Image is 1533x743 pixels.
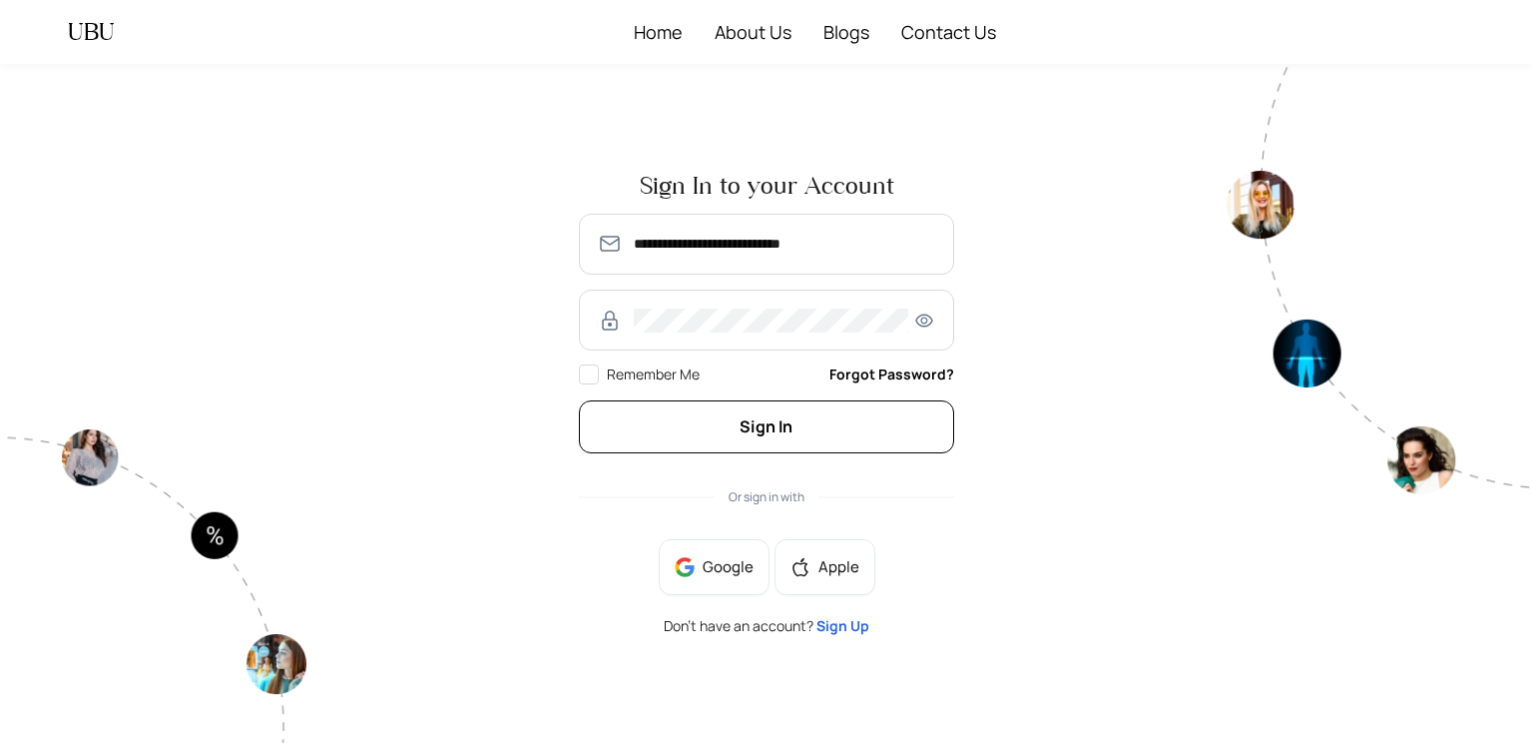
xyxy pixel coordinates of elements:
[774,539,875,595] button: appleApple
[675,557,695,577] img: google-BnAmSPDJ.png
[740,415,792,437] span: Sign In
[729,488,804,505] span: Or sign in with
[664,619,869,633] span: Don’t have an account?
[607,365,700,383] span: Remember Me
[912,312,936,330] span: eye
[579,174,954,198] span: Sign In to your Account
[829,364,954,385] a: Forgot Password?
[598,232,622,256] img: SmmOVPU3il4LzjOz1YszJ8A9TzvK+6qU9RAAAAAElFTkSuQmCC
[598,309,622,333] img: RzWbU6KsXbv8M5bTtlu7p38kHlzSfb4MlcTUAAAAASUVORK5CYII=
[659,539,769,595] button: Google
[816,616,869,635] a: Sign Up
[1227,64,1533,494] img: authpagecirlce2-Tt0rwQ38.png
[703,556,754,578] span: Google
[818,556,859,578] span: Apple
[579,400,954,453] button: Sign In
[790,557,810,577] span: apple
